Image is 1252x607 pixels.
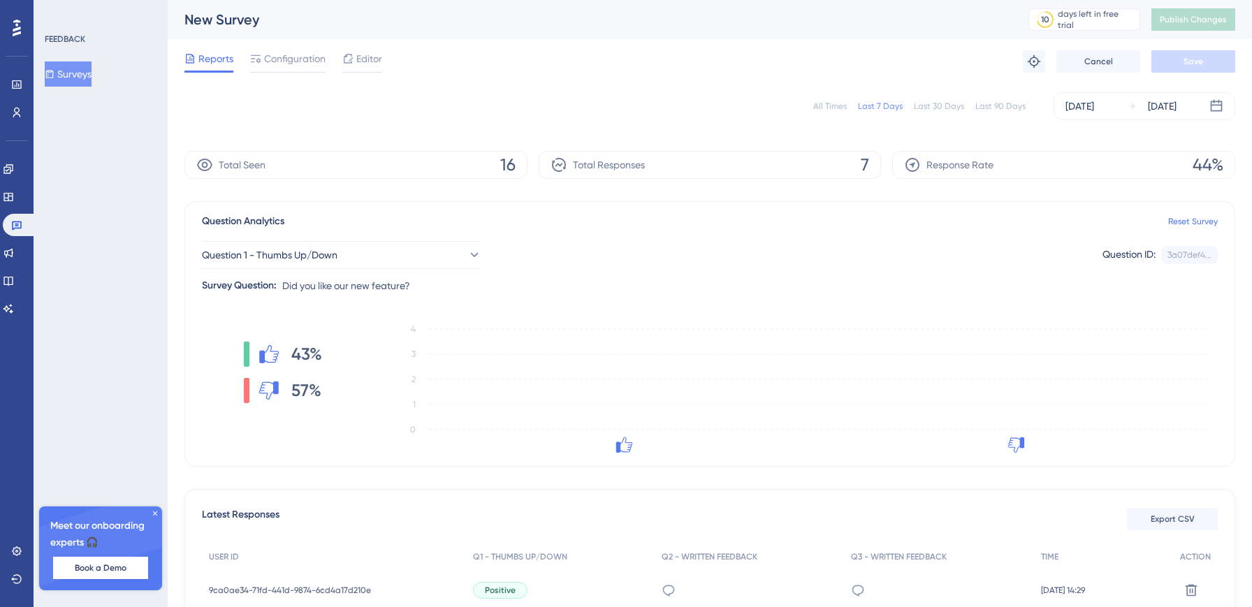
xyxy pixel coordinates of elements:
div: days left in free trial [1058,8,1135,31]
span: Question 1 - Thumbs Up/Down [202,247,337,263]
tspan: 0 [410,425,416,434]
div: Question ID: [1102,246,1156,264]
span: Latest Responses [202,506,279,532]
button: Surveys [45,61,92,87]
span: Cancel [1084,56,1113,67]
span: Total Responses [573,156,645,173]
button: Book a Demo [53,557,148,579]
span: Export CSV [1151,513,1195,525]
span: Meet our onboarding experts 🎧 [50,518,151,551]
span: Q1 - THUMBS UP/DOWN [473,551,567,562]
span: Reports [198,50,233,67]
div: 10 [1041,14,1049,25]
span: 44% [1193,154,1223,176]
span: 43% [291,343,322,365]
span: Save [1184,56,1203,67]
div: FEEDBACK [45,34,85,45]
span: Q2 - WRITTEN FEEDBACK [662,551,757,562]
span: Response Rate [926,156,993,173]
div: All Times [813,101,847,112]
div: [DATE] [1065,98,1094,115]
tspan: 4 [411,324,416,334]
span: 57% [291,379,321,402]
span: Total Seen [219,156,265,173]
span: Positive [485,585,516,596]
span: [DATE] 14:29 [1041,585,1085,596]
span: USER ID [209,551,239,562]
div: Last 30 Days [914,101,964,112]
div: 3a07def4... [1167,249,1211,261]
span: Book a Demo [75,562,126,573]
tspan: 3 [412,349,416,359]
div: [DATE] [1148,98,1177,115]
tspan: 1 [413,400,416,409]
button: Export CSV [1127,508,1218,530]
span: Configuration [264,50,326,67]
span: 9ca0ae34-71fd-441d-9874-6cd4a17d210e [209,585,371,596]
div: New Survey [184,10,993,29]
tspan: 2 [412,374,416,384]
div: Survey Question: [202,277,277,294]
a: Reset Survey [1168,216,1218,227]
button: Save [1151,50,1235,73]
span: Question Analytics [202,213,284,230]
button: Question 1 - Thumbs Up/Down [202,241,481,269]
div: Last 7 Days [858,101,903,112]
span: 7 [861,154,869,176]
div: Last 90 Days [975,101,1026,112]
span: TIME [1041,551,1058,562]
span: 16 [500,154,516,176]
button: Publish Changes [1151,8,1235,31]
span: Editor [356,50,382,67]
span: Publish Changes [1160,14,1227,25]
span: Q3 - WRITTEN FEEDBACK [851,551,947,562]
span: ACTION [1180,551,1211,562]
span: Did you like our new feature? [282,277,410,294]
button: Cancel [1056,50,1140,73]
